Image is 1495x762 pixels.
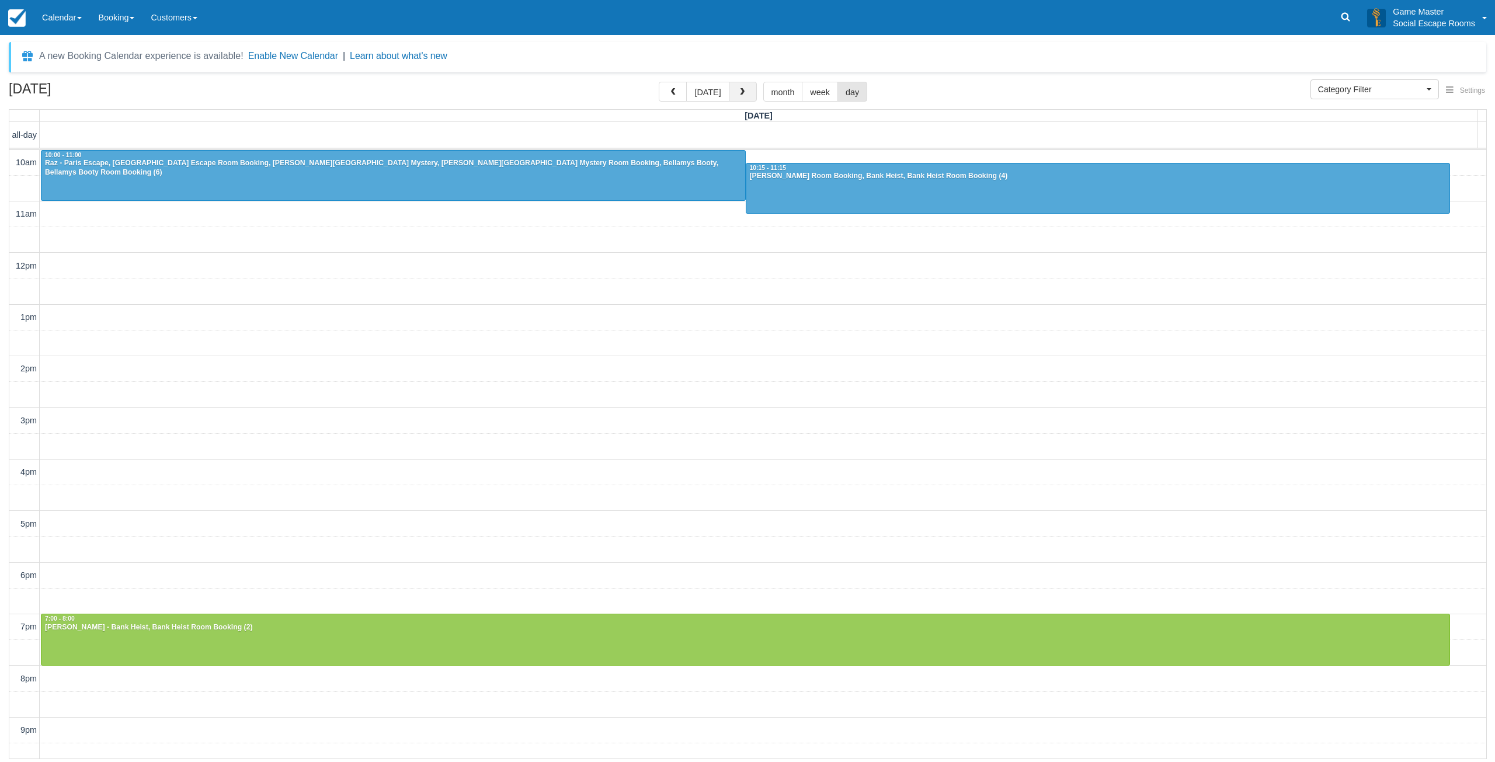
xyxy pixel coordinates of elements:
button: month [763,82,803,102]
p: Social Escape Rooms [1393,18,1475,29]
span: Category Filter [1318,83,1424,95]
a: Learn about what's new [350,51,447,61]
img: checkfront-main-nav-mini-logo.png [8,9,26,27]
button: Enable New Calendar [248,50,338,62]
a: 10:15 - 11:15[PERSON_NAME] Room Booking, Bank Heist, Bank Heist Room Booking (4) [746,163,1451,214]
span: 10:15 - 11:15 [750,165,786,171]
span: 2pm [20,364,37,373]
span: all-day [12,130,37,140]
span: | [343,51,345,61]
span: 8pm [20,674,37,683]
div: [PERSON_NAME] Room Booking, Bank Heist, Bank Heist Room Booking (4) [749,172,1447,181]
button: Category Filter [1310,79,1439,99]
button: [DATE] [686,82,729,102]
div: Raz - Paris Escape, [GEOGRAPHIC_DATA] Escape Room Booking, [PERSON_NAME][GEOGRAPHIC_DATA] Mystery... [44,159,742,178]
p: Game Master [1393,6,1475,18]
span: 9pm [20,725,37,735]
h2: [DATE] [9,82,157,103]
button: day [837,82,867,102]
img: A3 [1367,8,1386,27]
button: week [802,82,838,102]
a: 10:00 - 11:00Raz - Paris Escape, [GEOGRAPHIC_DATA] Escape Room Booking, [PERSON_NAME][GEOGRAPHIC_... [41,150,746,201]
a: 7:00 - 8:00[PERSON_NAME] - Bank Heist, Bank Heist Room Booking (2) [41,614,1450,665]
span: 10am [16,158,37,167]
span: 1pm [20,312,37,322]
span: [DATE] [745,111,773,120]
div: A new Booking Calendar experience is available! [39,49,244,63]
span: 11am [16,209,37,218]
span: 12pm [16,261,37,270]
span: 6pm [20,570,37,580]
span: 5pm [20,519,37,528]
div: [PERSON_NAME] - Bank Heist, Bank Heist Room Booking (2) [44,623,1447,632]
span: 3pm [20,416,37,425]
span: 7pm [20,622,37,631]
span: 7:00 - 8:00 [45,615,75,622]
span: 4pm [20,467,37,476]
span: Settings [1460,86,1485,95]
button: Settings [1439,82,1492,99]
span: 10:00 - 11:00 [45,152,81,158]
